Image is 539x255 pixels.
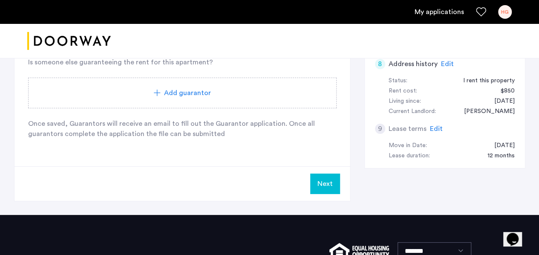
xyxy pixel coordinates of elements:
[310,174,340,194] button: Next
[389,124,427,134] h5: Lease terms
[375,59,385,69] div: 8
[441,61,454,67] span: Edit
[476,7,486,17] a: Favorites
[389,96,421,107] div: Living since:
[479,151,515,161] div: 12 months
[164,88,211,98] span: Add guarantor
[503,221,530,246] iframe: chat widget
[389,141,427,151] div: Move in Date:
[27,25,111,57] img: logo
[375,124,385,134] div: 9
[486,96,515,107] div: 11/18/2024
[389,151,430,161] div: Lease duration:
[498,5,512,19] div: HG
[492,86,515,96] div: $850
[486,141,515,151] div: 09/01/2025
[28,59,213,66] span: Is someone else guaranteeing the rent for this apartment?
[389,86,417,96] div: Rent cost:
[455,107,515,117] div: Martin Blow
[415,7,464,17] a: My application
[28,119,337,139] p: Once saved, Guarantors will receive an email to fill out the Guarantor application. Once all guar...
[27,25,111,57] a: Cazamio logo
[430,125,443,132] span: Edit
[455,76,515,86] div: I rent this property
[389,76,407,86] div: Status:
[389,107,436,117] div: Current Landlord:
[389,59,438,69] h5: Address history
